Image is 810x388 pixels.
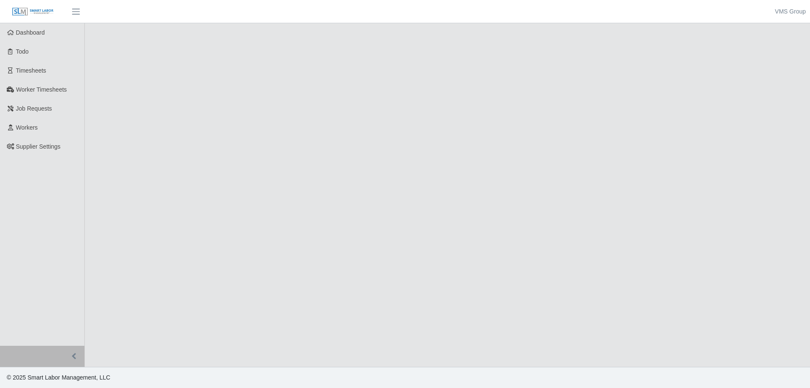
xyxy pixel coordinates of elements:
[12,7,54,16] img: SLM Logo
[775,7,806,16] a: VMS Group
[16,86,67,93] span: Worker Timesheets
[16,67,46,74] span: Timesheets
[16,143,61,150] span: Supplier Settings
[16,29,45,36] span: Dashboard
[16,124,38,131] span: Workers
[16,105,52,112] span: Job Requests
[7,374,110,381] span: © 2025 Smart Labor Management, LLC
[16,48,29,55] span: Todo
